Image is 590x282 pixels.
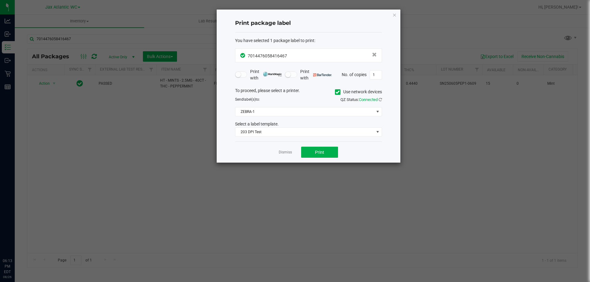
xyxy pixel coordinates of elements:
[248,53,287,58] span: 7014476058416467
[235,97,260,102] span: Send to:
[6,233,25,251] iframe: Resource center
[359,97,378,102] span: Connected
[243,97,256,102] span: label(s)
[340,97,382,102] span: QZ Status:
[250,68,282,81] span: Print with
[263,72,282,76] img: mark_magic_cybra.png
[279,150,292,155] a: Dismiss
[230,121,387,127] div: Select a label template.
[240,52,246,59] span: In Sync
[235,37,382,44] div: :
[230,87,387,97] div: To proceed, please select a printer.
[235,19,382,27] h4: Print package label
[301,147,338,158] button: Print
[313,73,332,76] img: bartender.png
[315,150,324,155] span: Print
[235,107,374,116] span: ZEBRA-1
[335,89,382,95] label: Use network devices
[342,72,367,77] span: No. of copies
[235,38,314,43] span: You have selected 1 package label to print
[300,68,332,81] span: Print with
[235,128,374,136] span: 203 DPI Test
